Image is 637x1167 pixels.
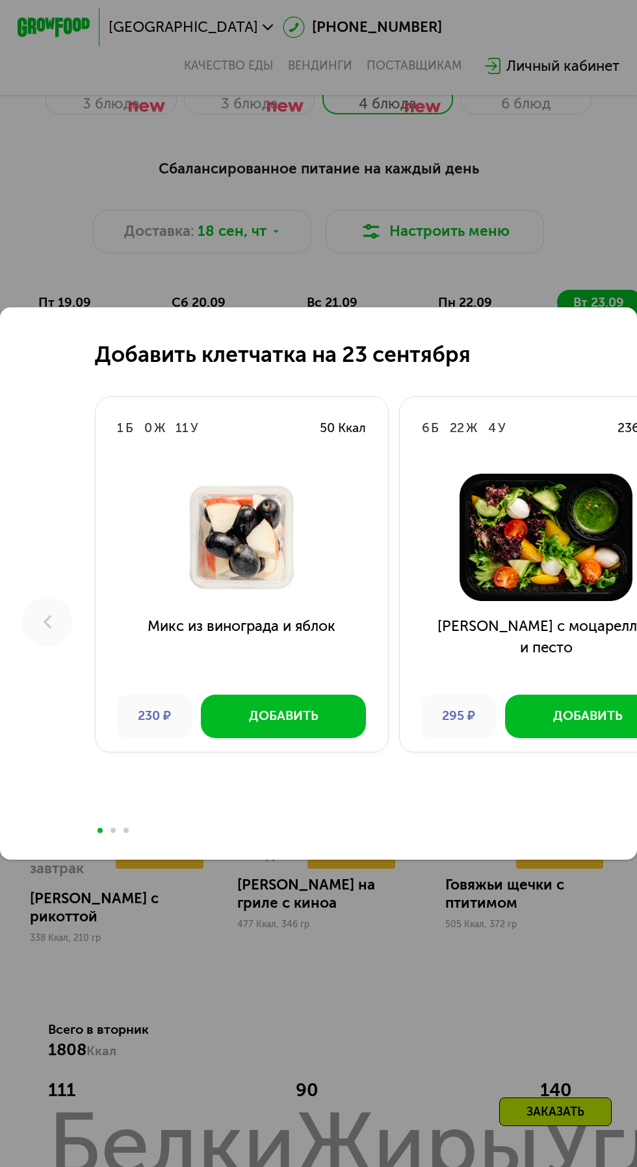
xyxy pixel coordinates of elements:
div: 11 [175,419,188,437]
div: 0 [144,419,152,437]
div: 4 [488,419,496,437]
div: Б [431,419,439,437]
div: 22 [450,419,464,437]
h3: Микс из винограда и яблок [96,615,388,681]
button: Добавить [201,695,366,738]
h2: Добавить клетчатка на 23 сентября [95,342,471,367]
img: Микс из винограда и яблок [110,474,374,601]
div: У [498,419,506,437]
div: Ж [154,419,165,437]
div: 230 ₽ [117,695,192,738]
div: 295 ₽ [422,695,497,738]
div: 6 [422,419,430,437]
div: Ж [466,419,477,437]
div: 1 [117,419,123,437]
div: 50 Ккал [320,419,366,437]
div: Добавить [553,707,623,725]
div: У [190,419,198,437]
div: Б [125,419,133,437]
div: Добавить [249,707,318,725]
